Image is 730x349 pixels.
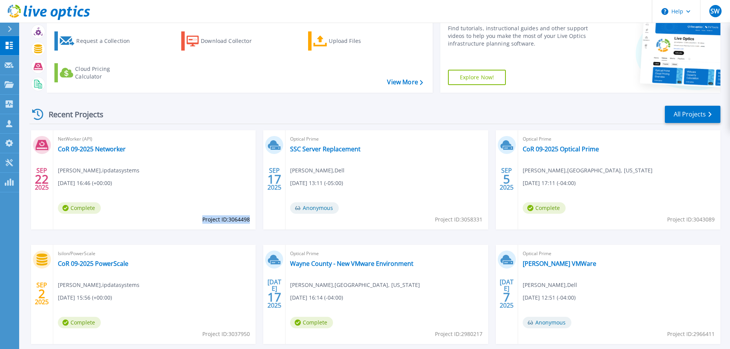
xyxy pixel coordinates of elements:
span: [DATE] 16:14 (-04:00) [290,293,343,302]
div: Cloud Pricing Calculator [75,65,136,80]
span: Project ID: 2980217 [435,330,482,338]
a: Upload Files [308,31,394,51]
span: Optical Prime [523,249,716,258]
span: Project ID: 3037950 [202,330,250,338]
div: SEP 2025 [499,165,514,193]
span: 17 [267,176,281,182]
span: Complete [58,317,101,328]
div: Recent Projects [30,105,114,124]
a: View More [387,79,423,86]
span: [PERSON_NAME] , [GEOGRAPHIC_DATA], [US_STATE] [523,166,653,175]
div: SEP 2025 [267,165,282,193]
span: Optical Prime [290,249,483,258]
span: [PERSON_NAME] , [GEOGRAPHIC_DATA], [US_STATE] [290,281,420,289]
a: CoR 09-2025 Networker [58,145,126,153]
div: Upload Files [329,33,390,49]
span: [PERSON_NAME] , Dell [290,166,344,175]
span: Complete [290,317,333,328]
span: Anonymous [523,317,571,328]
div: [DATE] 2025 [499,280,514,308]
span: [DATE] 13:11 (-05:00) [290,179,343,187]
span: Isilon/PowerScale [58,249,251,258]
span: 17 [267,294,281,300]
div: Request a Collection [76,33,138,49]
span: Complete [523,202,566,214]
span: [PERSON_NAME] , ipdatasystems [58,166,139,175]
span: [DATE] 15:56 (+00:00) [58,293,112,302]
a: Cloud Pricing Calculator [54,63,140,82]
span: Complete [58,202,101,214]
span: Optical Prime [290,135,483,143]
a: Wayne County - New VMware Environment [290,260,413,267]
span: Project ID: 3058331 [435,215,482,224]
span: Project ID: 3064498 [202,215,250,224]
span: NetWorker (API) [58,135,251,143]
div: SEP 2025 [34,165,49,193]
span: [DATE] 17:11 (-04:00) [523,179,576,187]
span: 7 [503,294,510,300]
span: Anonymous [290,202,339,214]
a: CoR 09-2025 Optical Prime [523,145,599,153]
a: Request a Collection [54,31,140,51]
span: SW [710,8,720,14]
div: SEP 2025 [34,280,49,308]
a: [PERSON_NAME] VMWare [523,260,596,267]
a: CoR 09-2025 PowerScale [58,260,128,267]
span: 2 [38,290,45,297]
span: [PERSON_NAME] , Dell [523,281,577,289]
span: Project ID: 3043089 [667,215,715,224]
span: Optical Prime [523,135,716,143]
span: [DATE] 16:46 (+00:00) [58,179,112,187]
span: Project ID: 2966411 [667,330,715,338]
div: Find tutorials, instructional guides and other support videos to help you make the most of your L... [448,25,591,48]
a: Explore Now! [448,70,506,85]
a: SSC Server Replacement [290,145,361,153]
div: [DATE] 2025 [267,280,282,308]
a: Download Collector [181,31,267,51]
span: 22 [35,176,49,182]
span: 5 [503,176,510,182]
a: All Projects [665,106,720,123]
span: [DATE] 12:51 (-04:00) [523,293,576,302]
div: Download Collector [201,33,262,49]
span: [PERSON_NAME] , ipdatasystems [58,281,139,289]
